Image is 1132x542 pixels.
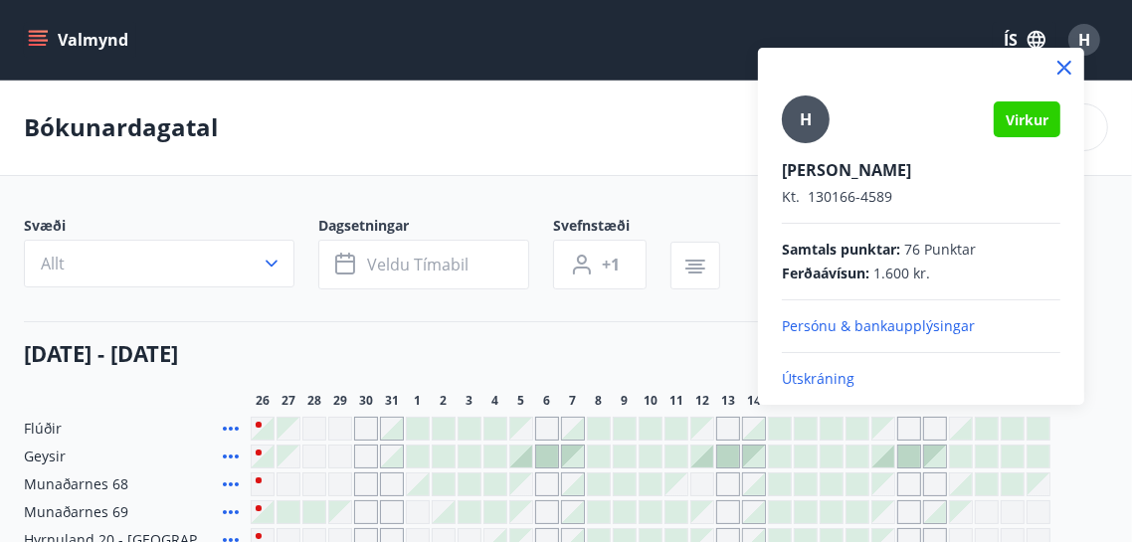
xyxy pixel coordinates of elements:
[782,264,869,283] span: Ferðaávísun :
[782,159,1060,181] p: [PERSON_NAME]
[873,264,930,283] span: 1.600 kr.
[1006,110,1048,129] span: Virkur
[782,187,1060,207] p: 130166-4589
[782,240,900,260] span: Samtals punktar :
[782,369,1060,389] p: Útskráning
[800,108,812,130] span: H
[782,316,1060,336] p: Persónu & bankaupplýsingar
[782,187,800,206] span: Kt.
[904,240,976,260] span: 76 Punktar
